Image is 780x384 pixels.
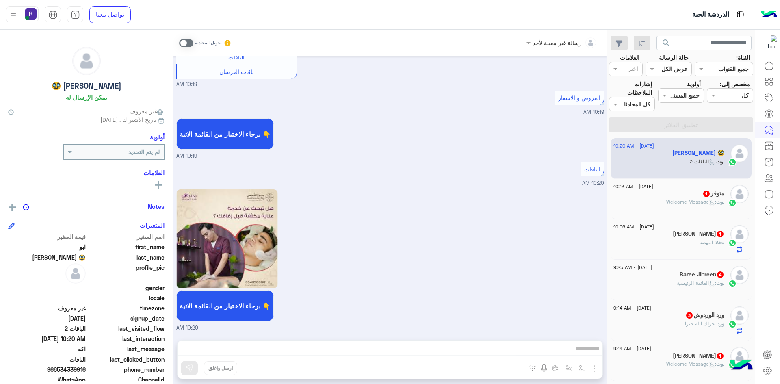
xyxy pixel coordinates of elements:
[87,232,165,241] span: اسم المتغير
[8,324,86,333] span: الباقات 2
[87,375,165,384] span: ChannelId
[730,306,749,325] img: defaultAdmin.png
[87,304,165,312] span: timezone
[620,53,639,62] label: العلامات
[673,230,724,237] h5: Abu Faisal
[87,294,165,302] span: locale
[176,324,198,332] span: 10:20 AM
[8,345,86,353] span: اكه
[87,324,165,333] span: last_visited_flow
[48,10,58,20] img: tab
[23,204,29,210] img: notes
[176,81,197,89] span: 10:19 AM
[717,321,724,327] span: ورد
[87,253,165,262] span: last_name
[661,38,671,48] span: search
[87,243,165,251] span: first_name
[728,320,737,328] img: WhatsApp
[703,191,710,197] span: 1
[717,353,724,359] span: 1
[8,294,86,302] span: null
[716,361,724,367] span: بوت
[8,304,86,312] span: غير معروف
[71,10,80,20] img: tab
[8,365,86,374] span: 966534339916
[8,284,86,292] span: null
[180,130,271,138] span: برجاء الاختيار من القائمة الاتية 👇
[666,361,716,367] span: : Welcome Message
[9,204,16,211] img: add
[87,284,165,292] span: gender
[613,264,652,271] span: [DATE] - 9:25 AM
[628,64,639,75] div: اختر
[66,93,107,101] h6: يمكن الإرسال له
[73,47,100,75] img: defaultAdmin.png
[8,253,86,262] span: محمد هائل 🥸
[87,355,165,364] span: last_clicked_button
[613,345,651,352] span: [DATE] - 9:14 AM
[717,231,724,237] span: 1
[180,302,271,310] span: برجاء الاختيار من القائمة الاتية 👇
[730,144,749,163] img: defaultAdmin.png
[730,225,749,243] img: defaultAdmin.png
[219,68,254,75] span: باقات العرسان
[8,169,165,176] h6: العلامات
[609,117,753,132] button: تطبيق الفلاتر
[700,239,716,245] span: النهضه
[228,54,245,61] span: الباقات
[25,8,37,20] img: userImage
[716,158,724,165] span: بوت
[140,221,165,229] h6: المتغيرات
[87,263,165,282] span: profile_pic
[728,280,737,288] img: WhatsApp
[8,334,86,343] span: 2025-08-21T07:20:16.39Z
[130,107,165,115] span: غير معروف
[87,314,165,323] span: signup_date
[692,9,729,20] p: الدردشة الحية
[685,321,717,327] span: جزاك الله خيرا
[613,304,651,312] span: [DATE] - 9:14 AM
[680,271,724,278] h5: Baree Jibreen
[613,223,654,230] span: [DATE] - 10:06 AM
[702,190,724,197] h5: متوفر
[656,36,676,53] button: search
[176,152,197,160] span: 10:19 AM
[761,6,777,23] img: Logo
[736,53,750,62] label: القناة:
[8,355,86,364] span: الباقات
[716,199,724,205] span: بوت
[582,180,604,186] span: 10:20 AM
[87,365,165,374] span: phone_number
[195,40,222,46] small: تحويل المحادثة
[52,81,121,91] h5: [PERSON_NAME] 🥸
[690,158,716,165] span: : الباقات 2
[716,239,724,245] span: Abu
[89,6,131,23] a: تواصل معنا
[666,199,716,205] span: : Welcome Message
[8,232,86,241] span: قيمة المتغير
[687,80,701,88] label: أولوية
[763,35,777,50] img: 322853014244696
[685,312,724,319] h5: ورد الوردوش
[558,94,600,101] span: العروض و الاسعار
[100,115,156,124] span: تاريخ الأشتراك : [DATE]
[204,361,237,375] button: ارسل واغلق
[728,158,737,166] img: WhatsApp
[727,351,756,380] img: hulul-logo.png
[717,271,724,278] span: 4
[673,352,724,359] h5: Fiyaz Sardar
[730,266,749,284] img: defaultAdmin.png
[584,166,600,173] span: الباقات
[672,150,724,156] h5: ابو محمد هائل 🥸
[148,203,165,210] h6: Notes
[677,280,716,286] span: : القائمة الرئيسية
[728,239,737,247] img: WhatsApp
[583,109,604,115] span: 10:19 AM
[728,199,737,207] img: WhatsApp
[730,347,749,365] img: defaultAdmin.png
[730,185,749,203] img: defaultAdmin.png
[65,263,86,284] img: defaultAdmin.png
[150,133,165,141] h6: أولوية
[87,345,165,353] span: last_message
[716,280,724,286] span: بوت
